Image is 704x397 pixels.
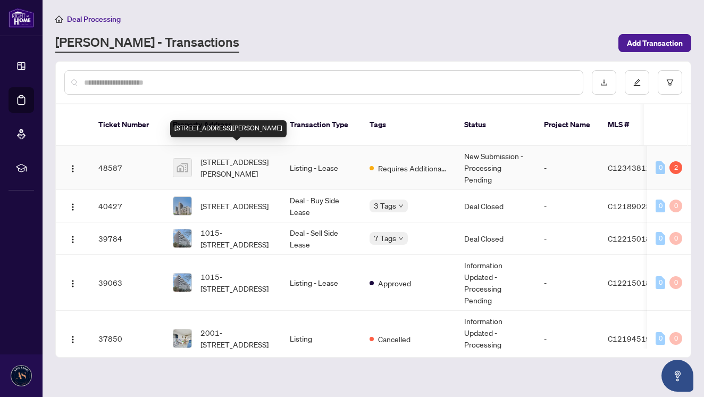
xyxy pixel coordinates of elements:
th: Status [456,104,535,146]
button: Logo [64,274,81,291]
span: filter [666,79,674,86]
button: Logo [64,197,81,214]
img: Logo [69,203,77,211]
span: 2001-[STREET_ADDRESS] [200,327,273,350]
td: Deal Closed [456,222,535,255]
img: thumbnail-img [173,197,191,215]
div: 0 [669,276,682,289]
span: C12189025 [608,201,651,211]
button: Logo [64,330,81,347]
div: 0 [656,332,665,345]
img: Logo [69,235,77,244]
span: [STREET_ADDRESS][PERSON_NAME] [200,156,273,179]
div: 0 [669,332,682,345]
td: - [535,146,599,190]
td: - [535,222,599,255]
td: Information Updated - Processing Pending [456,311,535,367]
button: Add Transaction [618,34,691,52]
td: - [535,190,599,222]
td: Listing [281,311,361,367]
td: - [535,311,599,367]
img: Logo [69,279,77,288]
td: Deal - Buy Side Lease [281,190,361,222]
span: 1015-[STREET_ADDRESS] [200,271,273,294]
td: 39063 [90,255,164,311]
button: Open asap [661,360,693,392]
span: 3 Tags [374,200,396,212]
span: C12194519 [608,334,651,343]
td: Information Updated - Processing Pending [456,255,535,311]
span: down [398,236,404,241]
td: New Submission - Processing Pending [456,146,535,190]
div: 0 [656,276,665,289]
img: thumbnail-img [173,159,191,177]
button: download [592,70,616,95]
a: [PERSON_NAME] - Transactions [55,34,239,53]
span: 7 Tags [374,232,396,244]
td: Listing - Lease [281,146,361,190]
button: edit [625,70,649,95]
span: download [600,79,608,86]
td: Deal Closed [456,190,535,222]
button: Logo [64,230,81,247]
span: C12343811 [608,163,651,172]
button: filter [658,70,682,95]
span: edit [633,79,641,86]
th: Transaction Type [281,104,361,146]
td: 48587 [90,146,164,190]
td: Deal - Sell Side Lease [281,222,361,255]
div: 0 [669,232,682,245]
span: Approved [378,277,411,289]
td: 39784 [90,222,164,255]
span: home [55,15,63,23]
span: 1015-[STREET_ADDRESS] [200,227,273,250]
th: MLS # [599,104,663,146]
span: down [398,203,404,209]
span: Deal Processing [67,14,121,24]
img: Logo [69,164,77,173]
th: Property Address [164,104,281,146]
img: logo [9,8,34,28]
span: C12215018 [608,234,651,243]
span: Cancelled [378,333,410,345]
img: thumbnail-img [173,229,191,247]
div: 0 [669,200,682,212]
span: Add Transaction [627,35,683,52]
img: Logo [69,335,77,344]
img: Profile Icon [11,366,31,386]
th: Project Name [535,104,599,146]
span: [STREET_ADDRESS] [200,200,269,212]
div: 2 [669,161,682,174]
div: 0 [656,200,665,212]
td: 40427 [90,190,164,222]
span: Requires Additional Docs [378,162,447,174]
th: Ticket Number [90,104,164,146]
td: 37850 [90,311,164,367]
td: Listing - Lease [281,255,361,311]
th: Tags [361,104,456,146]
div: [STREET_ADDRESS][PERSON_NAME] [170,120,287,137]
img: thumbnail-img [173,329,191,348]
div: 0 [656,232,665,245]
div: 0 [656,161,665,174]
img: thumbnail-img [173,274,191,292]
td: - [535,255,599,311]
span: C12215018 [608,278,651,287]
button: Logo [64,159,81,176]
